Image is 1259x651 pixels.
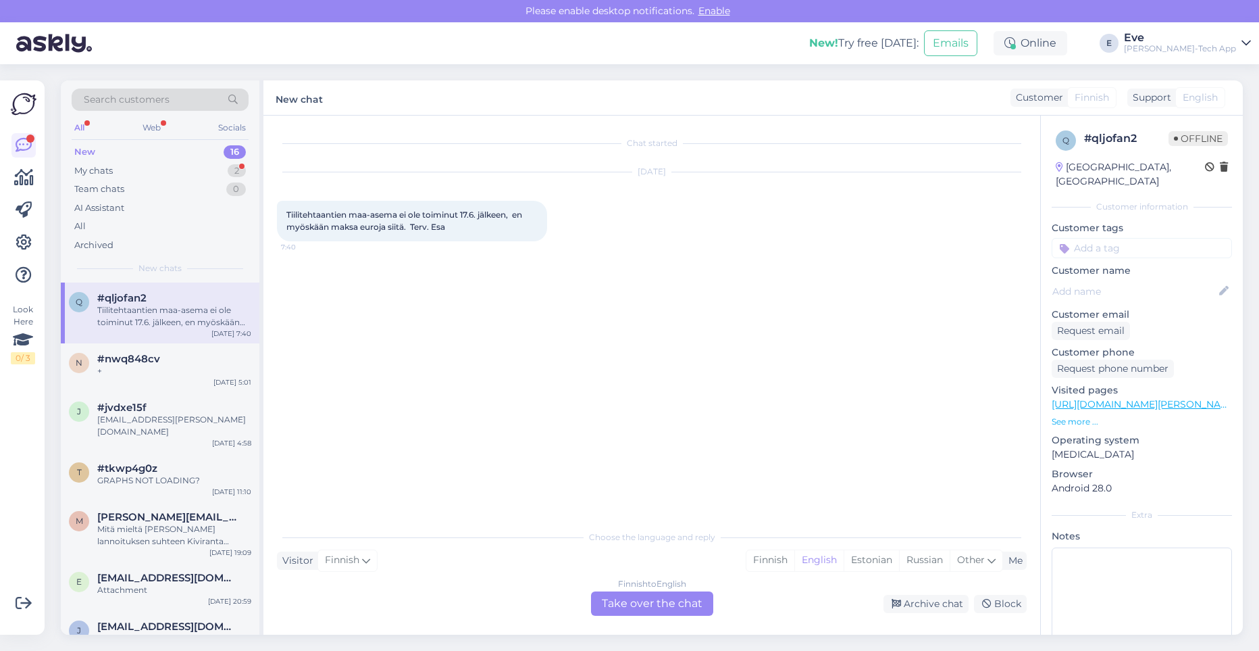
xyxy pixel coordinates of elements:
span: Finnish [325,553,359,568]
div: Visitor [277,554,313,568]
div: 0 / 3 [11,352,35,364]
span: 7:40 [281,242,332,252]
div: All [72,119,87,137]
p: Customer name [1052,264,1232,278]
span: #nwq848cv [97,353,160,365]
p: Browser [1052,467,1232,481]
div: Russian [899,550,950,571]
div: [DATE] 20:59 [208,596,251,606]
span: t [77,467,82,477]
span: Finnish [1075,91,1109,105]
div: Request phone number [1052,360,1174,378]
div: Block [974,595,1027,613]
span: j [77,625,81,635]
div: Look Here [11,304,35,364]
span: English [1183,91,1218,105]
p: Customer tags [1052,221,1232,235]
div: [PERSON_NAME]-Tech App [1124,43,1236,54]
span: eianna@gmail.com [97,572,238,584]
div: [GEOGRAPHIC_DATA], [GEOGRAPHIC_DATA] [1056,160,1205,189]
img: Askly Logo [11,91,36,117]
a: Eve[PERSON_NAME]-Tech App [1124,32,1251,54]
span: e [76,577,82,587]
div: Choose the language and reply [277,531,1027,544]
div: E [1100,34,1119,53]
label: New chat [276,89,323,107]
p: Operating system [1052,433,1232,448]
input: Add name [1052,284,1216,299]
span: q [76,297,82,307]
div: My chats [74,164,113,178]
div: All [74,220,86,233]
div: GRAPHS NOT LOADING? [97,475,251,487]
div: Customer information [1052,201,1232,213]
div: Online [994,31,1067,55]
div: [DATE] 7:40 [211,329,251,339]
div: [DATE] 5:01 [213,377,251,387]
div: Chat started [277,137,1027,149]
div: Request email [1052,322,1130,340]
p: Notes [1052,529,1232,544]
div: Take over the chat [591,592,713,616]
span: New chats [138,262,182,274]
div: Socials [215,119,249,137]
p: Customer email [1052,308,1232,322]
div: Attachment [97,584,251,596]
b: New! [809,37,838,49]
div: [EMAIL_ADDRESS][PERSON_NAME][DOMAIN_NAME] [97,414,251,438]
span: #tkwp4g0z [97,462,157,475]
p: Visited pages [1052,383,1232,397]
div: 2 [228,164,246,178]
div: Extra [1052,509,1232,521]
p: See more ... [1052,416,1232,428]
span: jaanus.ajaots@gmail.com [97,621,238,633]
div: Mitä mieltä [PERSON_NAME] lannoituksen suhteen Kiviranta pellolla kasvonsa syysvehnä todella vahv... [97,523,251,548]
div: Web [140,119,163,137]
div: Tiilitehtaantien maa-asema ei ole toiminut 17.6. jälkeen, en myöskään maksa euroja siitä. Terv. Esa [97,304,251,329]
button: Emails [924,30,977,56]
span: Offline [1168,131,1228,146]
input: Add a tag [1052,238,1232,258]
div: [DATE] [277,166,1027,178]
div: Customer [1010,91,1063,105]
span: #jvdxe15f [97,402,147,414]
div: Team chats [74,183,124,196]
div: New [74,145,95,159]
div: AI Assistant [74,201,124,215]
span: markus.riitamo@hotmail.com [97,511,238,523]
a: [URL][DOMAIN_NAME][PERSON_NAME] [1052,398,1238,410]
div: [DATE] 4:58 [212,438,251,448]
div: [DATE] 11:10 [212,487,251,497]
span: j [77,406,81,416]
div: 16 [224,145,246,159]
div: 0 [226,183,246,196]
div: Eve [1124,32,1236,43]
p: Android 28.0 [1052,481,1232,496]
span: Enable [694,5,734,17]
span: n [76,358,82,368]
div: Finnish to English [618,578,686,590]
div: + [97,365,251,377]
span: Tiilitehtaantien maa-asema ei ole toiminut 17.6. jälkeen, en myöskään maksa euroja siitä. Terv. Esa [286,210,524,232]
span: #qljofan2 [97,292,147,304]
div: Try free [DATE]: [809,35,919,51]
span: Other [957,554,985,566]
p: Customer phone [1052,345,1232,360]
span: q [1062,135,1069,145]
div: Finnish [746,550,794,571]
div: English [794,550,844,571]
div: Archived [74,239,113,252]
div: Estonian [844,550,899,571]
div: Support [1127,91,1171,105]
span: Search customers [84,93,170,107]
div: Me [1003,554,1023,568]
div: [DATE] 19:09 [209,548,251,558]
div: # qljofan2 [1084,130,1168,147]
div: Archive chat [883,595,969,613]
p: [MEDICAL_DATA] [1052,448,1232,462]
span: m [76,516,83,526]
